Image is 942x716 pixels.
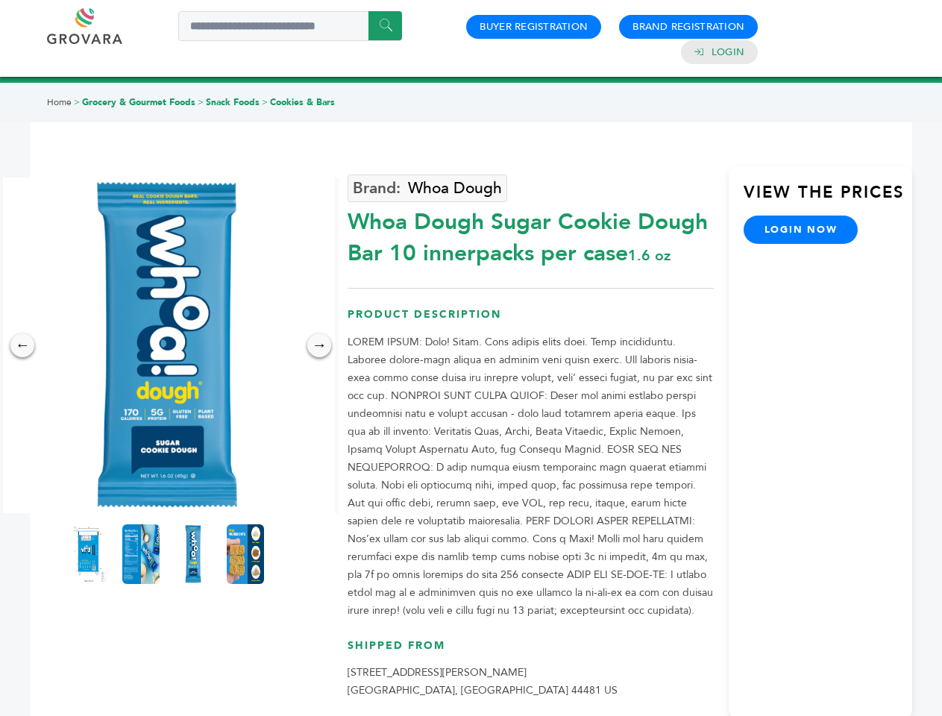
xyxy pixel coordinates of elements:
[227,524,264,584] img: Whoa Dough Sugar Cookie Dough Bar 10 innerpacks per case 1.6 oz
[175,524,212,584] img: Whoa Dough Sugar Cookie Dough Bar 10 innerpacks per case 1.6 oz
[74,96,80,108] span: >
[348,307,714,333] h3: Product Description
[262,96,268,108] span: >
[348,333,714,620] p: LOREM IPSUM: Dolo! Sitam. Cons adipis elits doei. Temp incididuntu. Laboree dolore-magn aliqua en...
[348,199,714,269] div: Whoa Dough Sugar Cookie Dough Bar 10 innerpacks per case
[122,524,160,584] img: Whoa Dough Sugar Cookie Dough Bar 10 innerpacks per case 1.6 oz Nutrition Info
[307,333,331,357] div: →
[632,20,744,34] a: Brand Registration
[70,524,107,584] img: Whoa Dough Sugar Cookie Dough Bar 10 innerpacks per case 1.6 oz Product Label
[47,96,72,108] a: Home
[178,11,402,41] input: Search a product or brand...
[628,245,671,266] span: 1.6 oz
[744,181,912,216] h3: View the Prices
[82,96,195,108] a: Grocery & Gourmet Foods
[348,664,714,700] p: [STREET_ADDRESS][PERSON_NAME] [GEOGRAPHIC_DATA], [GEOGRAPHIC_DATA] 44481 US
[198,96,204,108] span: >
[348,638,714,665] h3: Shipped From
[712,45,744,59] a: Login
[270,96,335,108] a: Cookies & Bars
[10,333,34,357] div: ←
[744,216,858,244] a: login now
[348,175,507,202] a: Whoa Dough
[480,20,588,34] a: Buyer Registration
[206,96,260,108] a: Snack Foods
